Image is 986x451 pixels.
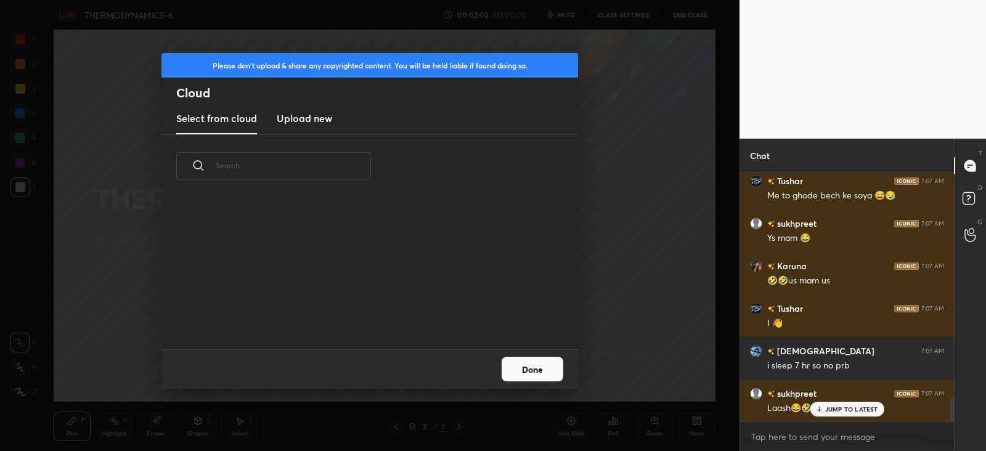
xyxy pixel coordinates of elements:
img: no-rating-badge.077c3623.svg [767,221,775,227]
div: grid [740,173,954,421]
div: Laash😂🤣🤣 [767,402,944,415]
h6: sukhpreet [775,387,817,400]
div: grid [161,194,563,349]
h2: Cloud [176,85,578,101]
img: no-rating-badge.077c3623.svg [767,306,775,312]
img: iconic-dark.1390631f.png [894,262,919,270]
div: 7:07 AM [921,220,944,227]
h6: Tushar [775,302,803,315]
img: iconic-dark.1390631f.png [894,177,919,185]
div: 7:07 AM [921,347,944,355]
img: iconic-dark.1390631f.png [894,220,919,227]
img: default.png [750,217,762,230]
div: i sleep 7 hr so no prb [767,360,944,372]
div: I 👋 [767,317,944,330]
p: JUMP TO LATEST [825,405,878,413]
div: Ys mam 😂 [767,232,944,245]
img: no-rating-badge.077c3623.svg [767,178,775,185]
img: 29670a828fe045429c6f4d087e2e9e3e.jpg [750,345,762,357]
p: T [979,148,982,158]
img: default.png [750,388,762,400]
img: 2af79c22e7a74692bc546f67afda0619.jpg [750,175,762,187]
div: 🤣🤣us mam us [767,275,944,287]
h3: Upload new [277,111,332,126]
div: Please don't upload & share any copyrighted content. You will be held liable if found doing so. [161,53,578,78]
img: 2af79c22e7a74692bc546f67afda0619.jpg [750,303,762,315]
h6: [DEMOGRAPHIC_DATA] [775,344,874,357]
h6: sukhpreet [775,217,817,230]
input: Search [216,139,371,192]
div: 7:07 AM [921,262,944,270]
img: iconic-dark.1390631f.png [894,390,919,397]
button: Done [502,357,563,381]
img: no-rating-badge.077c3623.svg [767,391,775,397]
div: 7:07 AM [921,305,944,312]
p: D [978,183,982,192]
h6: Tushar [775,174,803,187]
p: G [977,217,982,227]
p: Chat [740,139,780,172]
img: af061438eda04baa97c60b4d7775f3f8.png [750,260,762,272]
h6: Karuna [775,259,807,272]
div: Me to ghode bech ke soya 😅😪 [767,190,944,202]
h3: Select from cloud [176,111,257,126]
img: no-rating-badge.077c3623.svg [767,348,775,355]
img: iconic-dark.1390631f.png [894,305,919,312]
div: 7:07 AM [921,177,944,185]
div: 7:07 AM [921,390,944,397]
img: no-rating-badge.077c3623.svg [767,263,775,270]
